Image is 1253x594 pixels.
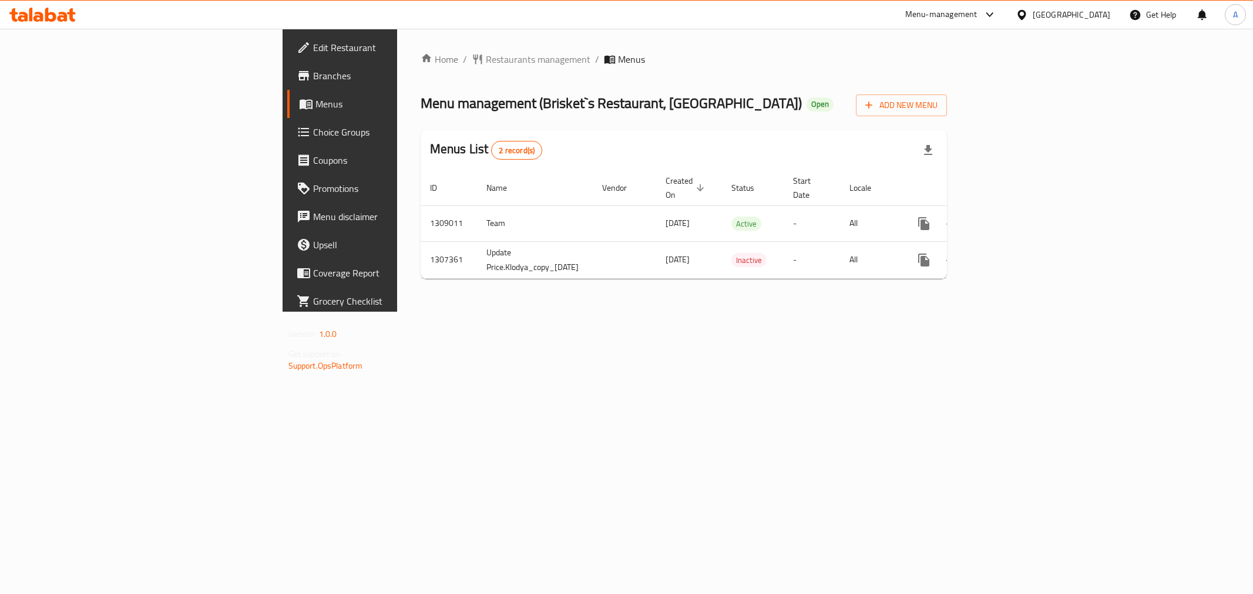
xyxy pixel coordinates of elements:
div: Inactive [731,253,767,267]
a: Choice Groups [287,118,492,146]
span: Branches [313,69,482,83]
span: Grocery Checklist [313,294,482,308]
span: Add New Menu [865,98,938,113]
span: Inactive [731,254,767,267]
span: Coverage Report [313,266,482,280]
div: [GEOGRAPHIC_DATA] [1033,8,1110,21]
h2: Menus List [430,140,542,160]
span: Created On [666,174,708,202]
li: / [595,52,599,66]
a: Promotions [287,174,492,203]
span: Menu management ( Brisket`s Restaurant, [GEOGRAPHIC_DATA] ) [421,90,802,116]
span: Version: [288,326,317,342]
a: Upsell [287,231,492,259]
a: Coverage Report [287,259,492,287]
td: - [784,241,840,278]
td: All [840,241,901,278]
span: Locale [849,181,886,195]
th: Actions [901,170,1032,206]
a: Edit Restaurant [287,33,492,62]
span: Promotions [313,181,482,195]
div: Export file [914,136,942,164]
span: Menus [618,52,645,66]
div: Total records count [491,141,542,160]
span: Open [807,99,834,109]
span: ID [430,181,452,195]
td: - [784,205,840,241]
a: Menu disclaimer [287,203,492,231]
span: Upsell [313,238,482,252]
nav: breadcrumb [421,52,948,66]
button: more [910,246,938,274]
button: Change Status [938,246,966,274]
td: Update Price.Klodya_copy_[DATE] [477,241,593,278]
span: Start Date [793,174,826,202]
td: Team [477,205,593,241]
table: enhanced table [421,170,1032,279]
a: Grocery Checklist [287,287,492,315]
span: Choice Groups [313,125,482,139]
div: Open [807,97,834,112]
a: Restaurants management [472,52,590,66]
span: Name [486,181,522,195]
div: Menu-management [905,8,977,22]
span: 2 record(s) [492,145,542,156]
span: Restaurants management [486,52,590,66]
button: more [910,210,938,238]
button: Add New Menu [856,95,947,116]
span: Status [731,181,770,195]
button: Change Status [938,210,966,238]
span: Vendor [602,181,642,195]
span: Edit Restaurant [313,41,482,55]
a: Menus [287,90,492,118]
span: Get support on: [288,346,342,362]
span: Coupons [313,153,482,167]
span: Menu disclaimer [313,210,482,224]
td: All [840,205,901,241]
a: Branches [287,62,492,90]
span: A [1233,8,1238,21]
span: [DATE] [666,215,690,231]
span: [DATE] [666,252,690,267]
a: Coupons [287,146,492,174]
span: 1.0.0 [319,326,337,342]
a: Support.OpsPlatform [288,358,363,373]
span: Active [731,217,761,231]
span: Menus [315,97,482,111]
